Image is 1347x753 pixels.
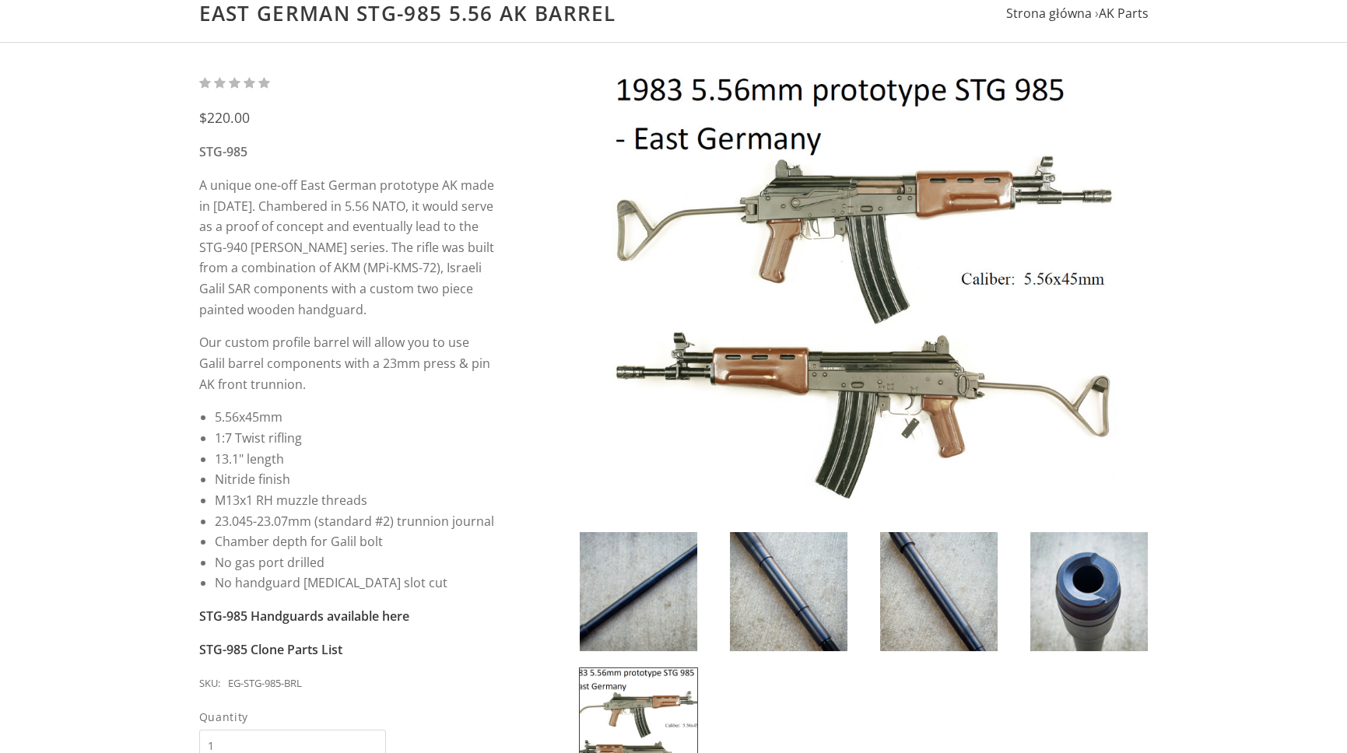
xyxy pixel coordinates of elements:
li: M13x1 RH muzzle threads [215,490,497,511]
img: East German STG-985 5.56 AK Barrel [578,74,1148,501]
a: Strona główna [1006,5,1091,22]
a: STG-985 Clone Parts List [199,641,342,658]
strong: STG-985 [199,143,247,160]
li: 5.56x45mm [215,407,497,428]
span: $220.00 [199,108,250,127]
a: STG-985 Handguards available here [199,608,409,625]
li: 23.045-23.07mm (standard #2) trunnion journal [215,511,497,532]
img: East German STG-985 5.56 AK Barrel [880,532,998,651]
li: 1:7 Twist rifling [215,428,497,449]
a: AK Parts [1099,5,1149,22]
li: No handguard [MEDICAL_DATA] slot cut [215,573,497,594]
li: › [1095,3,1149,24]
div: SKU: [199,675,220,692]
li: No gas port drilled [215,552,497,573]
img: East German STG-985 5.56 AK Barrel [580,532,697,651]
span: Quantity [199,708,386,726]
p: A unique one-off East German prototype AK made in [DATE]. Chambered in 5.56 NATO, it would serve ... [199,175,497,320]
li: 13.1" length [215,449,497,470]
div: EG-STG-985-BRL [228,675,302,692]
li: Chamber depth for Galil bolt [215,531,497,552]
p: Our custom profile barrel will allow you to use Galil barrel components with a 23mm press & pin A... [199,332,497,394]
li: Nitride finish [215,469,497,490]
h1: East German STG-985 5.56 AK Barrel [199,1,1149,26]
img: East German STG-985 5.56 AK Barrel [730,532,847,651]
img: East German STG-985 5.56 AK Barrel [1030,532,1148,651]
